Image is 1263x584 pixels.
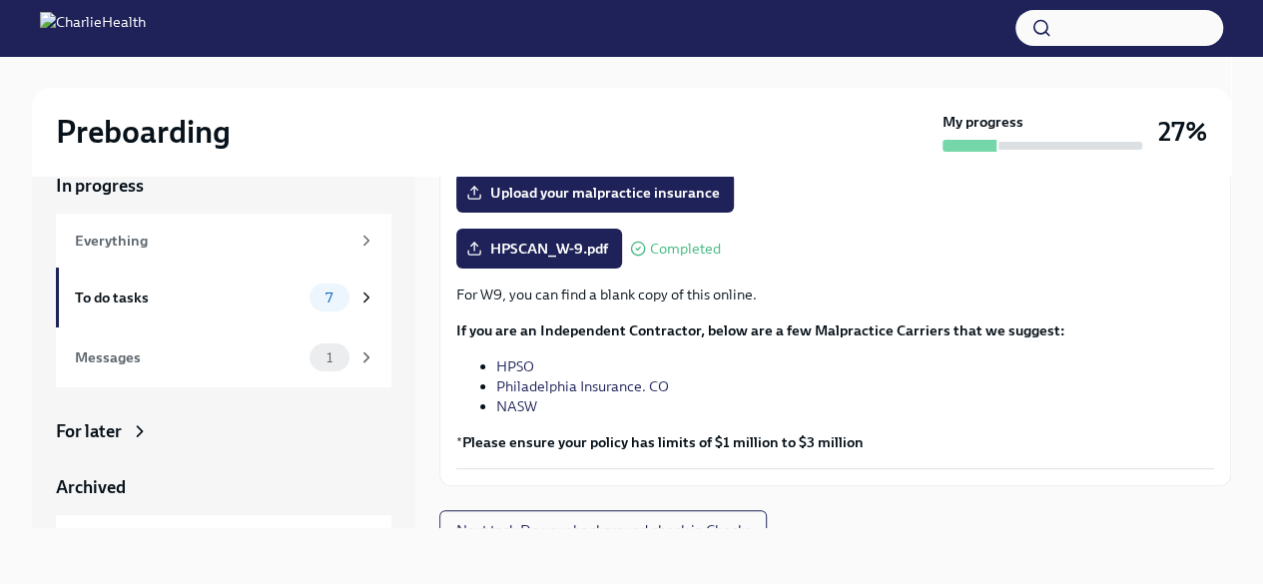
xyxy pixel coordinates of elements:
[56,268,391,327] a: To do tasks7
[456,321,1065,339] strong: If you are an Independent Contractor, below are a few Malpractice Carriers that we suggest:
[56,112,231,152] h2: Preboarding
[75,287,302,308] div: To do tasks
[456,173,734,213] label: Upload your malpractice insurance
[456,229,622,269] label: HPSCAN_W-9.pdf
[56,419,391,443] a: For later
[496,397,537,415] a: NASW
[496,377,669,395] a: Philadelphia Insurance. CO
[75,346,302,368] div: Messages
[315,350,344,365] span: 1
[650,242,721,257] span: Completed
[943,112,1023,132] strong: My progress
[462,433,864,451] strong: Please ensure your policy has limits of $1 million to $3 million
[1158,114,1207,150] h3: 27%
[470,239,608,259] span: HPSCAN_W-9.pdf
[314,291,344,305] span: 7
[56,174,391,198] a: In progress
[40,12,146,44] img: CharlieHealth
[56,419,122,443] div: For later
[496,357,534,375] a: HPSO
[56,214,391,268] a: Everything
[456,285,1214,304] p: For W9, you can find a blank copy of this online.
[56,327,391,387] a: Messages1
[470,183,720,203] span: Upload your malpractice insurance
[75,230,349,252] div: Everything
[56,475,391,499] a: Archived
[439,510,767,550] button: Next task:Do your background check in Checkr
[456,520,750,540] span: Next task : Do your background check in Checkr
